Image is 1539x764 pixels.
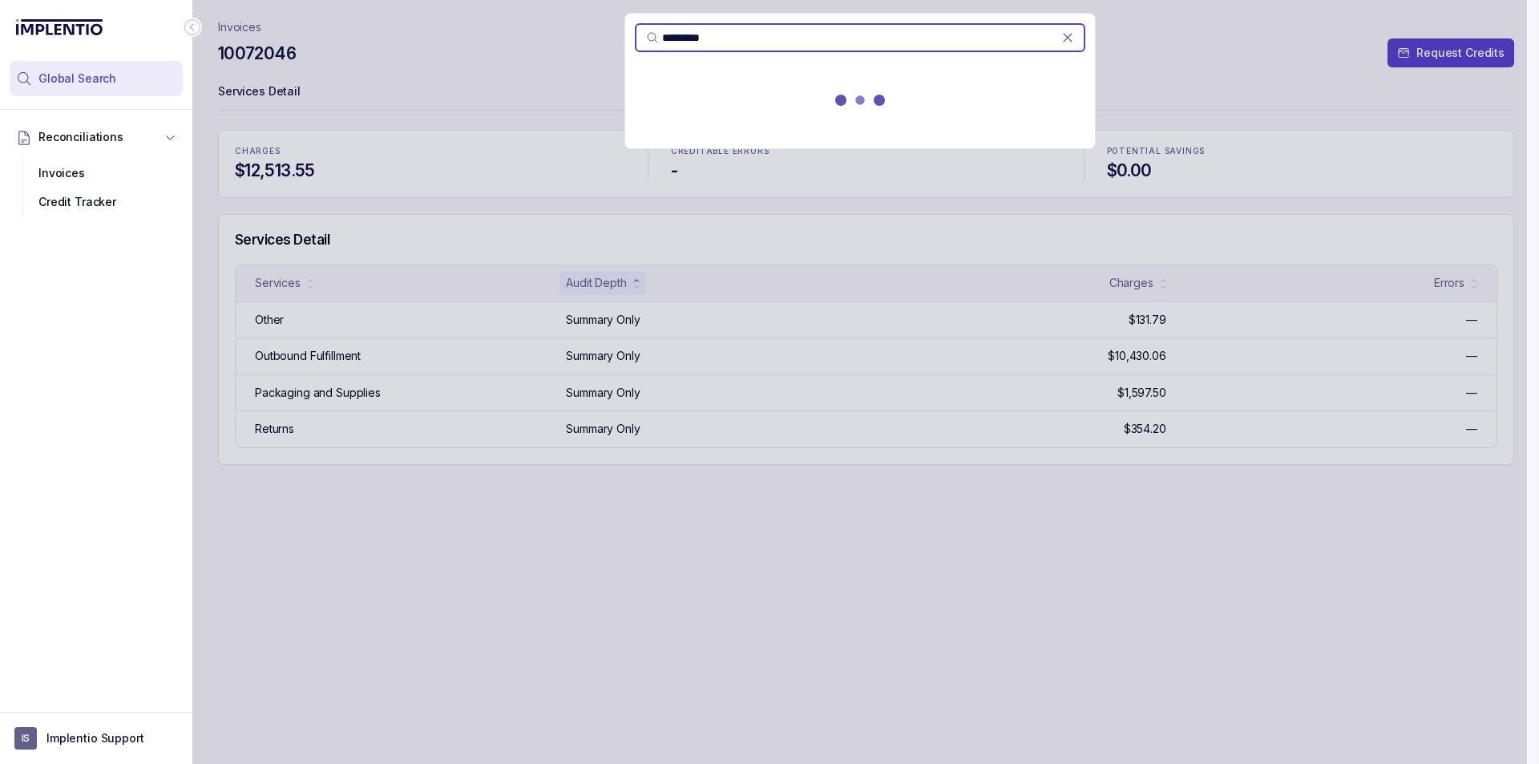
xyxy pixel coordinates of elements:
[10,119,183,155] button: Reconciliations
[22,159,170,188] div: Invoices
[38,129,123,145] span: Reconciliations
[183,18,202,37] div: Collapse Icon
[10,156,183,220] div: Reconciliations
[46,730,144,746] p: Implentio Support
[14,727,178,750] button: User initialsImplentio Support
[14,727,37,750] span: User initials
[22,188,170,216] div: Credit Tracker
[38,71,116,87] span: Global Search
